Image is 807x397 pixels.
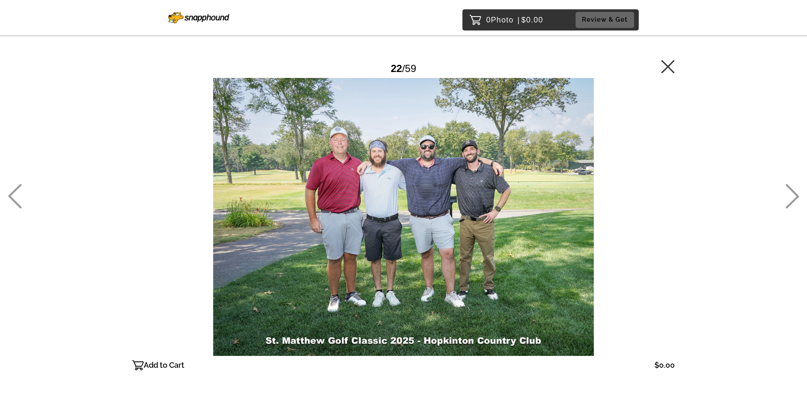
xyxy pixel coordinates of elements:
[168,12,229,23] img: Snapphound Logo
[518,16,520,24] span: |
[486,13,543,27] p: 0 $0.00
[654,358,675,372] p: $0.00
[405,63,416,74] span: 59
[391,63,402,74] span: 22
[491,13,514,27] span: Photo
[576,12,637,28] a: Review & Get
[576,12,634,28] button: Review & Get
[391,59,416,78] div: /
[144,358,184,372] p: Add to Cart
